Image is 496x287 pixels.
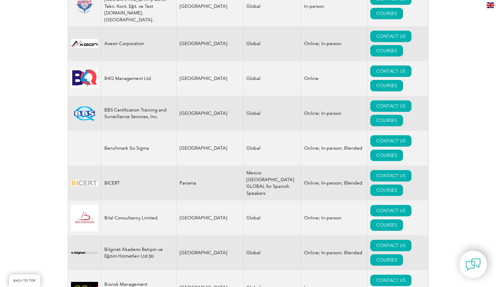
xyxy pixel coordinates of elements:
a: COURSES [370,185,403,196]
a: COURSES [370,254,403,266]
a: CONTACT US [370,170,411,182]
td: [GEOGRAPHIC_DATA] [176,200,243,235]
img: 28820fe6-db04-ea11-a811-000d3a793f32-logo.jpg [71,39,98,48]
td: [GEOGRAPHIC_DATA] [176,131,243,166]
img: d424547b-a6e0-e911-a812-000d3a795b83-logo.png [71,176,98,191]
a: COURSES [370,219,403,231]
a: COURSES [370,115,403,126]
td: B4Q Management Ltd [101,61,176,96]
td: Bilal Consultancy Limited [101,200,176,235]
img: en [487,2,494,8]
td: Global [243,61,301,96]
td: Bilginet Akademi İletişim ve Eğitim Hizmetleri Ltd.Şti [101,235,176,270]
a: CONTACT US [370,66,411,77]
td: Global [243,235,301,270]
td: Axeon Corporation [101,26,176,61]
img: 9db4b902-10da-eb11-bacb-002248158a6d-logo.jpg [71,69,98,88]
td: Global [243,26,301,61]
td: [GEOGRAPHIC_DATA] [176,26,243,61]
td: [GEOGRAPHIC_DATA] [176,235,243,270]
td: Online; In-person [301,200,367,235]
a: CONTACT US [370,275,411,286]
td: Online; In-person [301,96,367,131]
a: CONTACT US [370,31,411,42]
td: Online; In-person; Blended [301,235,367,270]
a: CONTACT US [370,240,411,251]
a: CONTACT US [370,135,411,147]
td: BBS Certification Training and Surveillance Services, Inc. [101,96,176,131]
img: contact-chat.png [466,257,481,272]
a: COURSES [370,150,403,161]
a: COURSES [370,8,403,19]
img: 81a8cf56-15af-ea11-a812-000d3a79722d-logo.png [71,106,98,121]
td: Online; In-person [301,26,367,61]
a: COURSES [370,80,403,91]
td: [GEOGRAPHIC_DATA] [176,96,243,131]
td: Panama [176,166,243,200]
td: BICERT [101,166,176,200]
td: Online [301,61,367,96]
td: Mexico [GEOGRAPHIC_DATA] GLOBAL for Spanish Speakers [243,166,301,200]
a: BACK TO TOP [9,274,40,287]
img: 2f91f213-be97-eb11-b1ac-00224815388c-logo.jpg [71,204,98,231]
td: Global [243,131,301,166]
td: Global [243,200,301,235]
td: Online; In-person; Blended [301,131,367,166]
td: Online; In-person; Blended [301,166,367,200]
a: CONTACT US [370,205,411,216]
td: Benchmark Six Sigma [101,131,176,166]
td: [GEOGRAPHIC_DATA] [176,61,243,96]
a: COURSES [370,45,403,56]
td: Global [243,96,301,131]
img: a1985bb7-a6fe-eb11-94ef-002248181dbe-logo.png [71,246,98,260]
a: CONTACT US [370,100,411,112]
